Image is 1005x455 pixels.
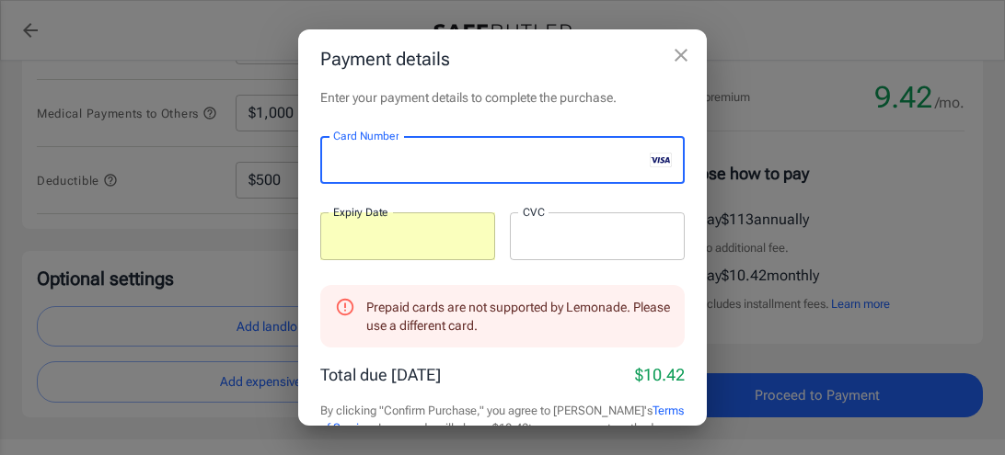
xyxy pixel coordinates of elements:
[366,290,670,342] div: Prepaid cards are not supported by Lemonade. Please use a different card.
[298,29,707,88] h2: Payment details
[333,204,388,220] label: Expiry Date
[635,362,685,387] p: $10.42
[650,153,672,167] svg: visa
[320,88,685,107] p: Enter your payment details to complete the purchase.
[663,37,699,74] button: close
[523,227,672,245] iframe: Secure CVC input frame
[523,204,545,220] label: CVC
[320,402,685,438] p: By clicking "Confirm Purchase," you agree to [PERSON_NAME]'s . Lemonade will charge $10.42 to you...
[333,128,399,143] label: Card Number
[333,152,642,169] iframe: Secure card number input frame
[320,362,441,387] p: Total due [DATE]
[333,227,482,245] iframe: Secure expiration date input frame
